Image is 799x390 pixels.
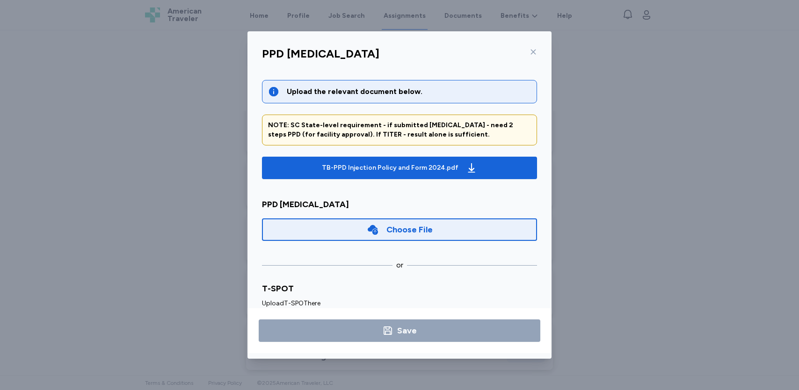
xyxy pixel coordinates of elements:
[262,46,379,61] div: PPD [MEDICAL_DATA]
[396,260,403,271] div: or
[386,223,433,236] div: Choose File
[268,121,531,139] div: NOTE: SC State-level requirement - if submitted [MEDICAL_DATA] - need 2 steps PPD (for facility a...
[397,324,417,337] div: Save
[259,319,540,342] button: Save
[322,163,458,173] div: TB-PPD Injection Policy and Form 2024.pdf
[287,86,531,97] div: Upload the relevant document below.
[262,198,537,211] div: PPD [MEDICAL_DATA]
[262,299,537,308] div: Upload T-SPOT here
[262,157,537,179] button: TB-PPD Injection Policy and Form 2024.pdf
[262,282,537,295] div: T-SPOT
